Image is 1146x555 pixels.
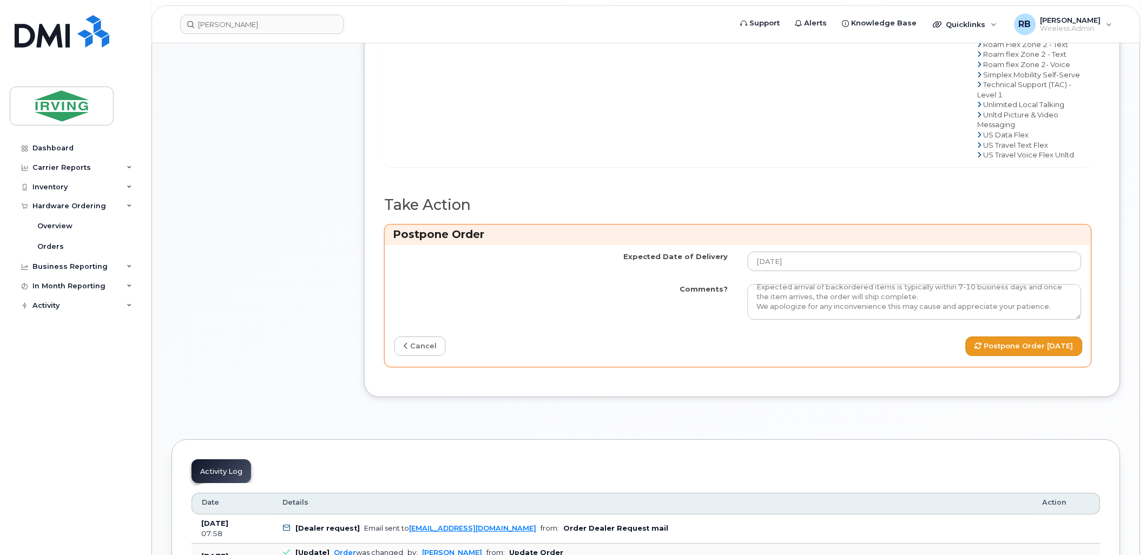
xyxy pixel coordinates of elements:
[623,252,728,262] label: Expected Date of Delivery
[984,50,1067,58] span: Roam flex Zone 2 - Text
[409,524,536,532] a: [EMAIL_ADDRESS][DOMAIN_NAME]
[364,524,536,532] div: Email sent to
[1040,24,1101,33] span: Wireless Admin
[202,498,219,507] span: Date
[835,12,925,34] a: Knowledge Base
[805,18,827,29] span: Alerts
[966,336,1083,356] button: Postpone Order [DATE]
[1019,18,1031,31] span: RB
[394,336,446,356] a: cancel
[1007,14,1120,35] div: Roberts, Brad
[1033,493,1101,514] th: Action
[680,284,728,294] label: Comments?
[563,524,669,532] b: Order Dealer Request mail
[984,40,1069,49] span: Roam Flex Zone 2 - Text
[984,150,1075,159] span: US Travel Voice Flex Unltd
[926,14,1005,35] div: Quicklinks
[750,18,780,29] span: Support
[1040,16,1101,24] span: [PERSON_NAME]
[201,529,263,539] div: 07:58
[733,12,788,34] a: Support
[384,197,1092,213] h2: Take Action
[393,227,1083,242] h3: Postpone Order
[984,70,1081,79] span: Simplex Mobility Self-Serve
[984,141,1049,149] span: US Travel Text Flex
[180,15,344,34] input: Find something...
[984,100,1065,109] span: Unlimited Local Talking
[946,20,986,29] span: Quicklinks
[984,130,1029,139] span: US Data Flex
[852,18,917,29] span: Knowledge Base
[788,12,835,34] a: Alerts
[282,498,308,507] span: Details
[541,524,559,532] span: from:
[984,60,1071,69] span: Roam flex Zone 2- Voice
[978,110,1059,129] span: Unltd Picture & Video Messaging
[295,524,360,532] b: [Dealer request]
[201,519,228,527] b: [DATE]
[978,80,1072,99] span: Technical Support (TAC) - Level 1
